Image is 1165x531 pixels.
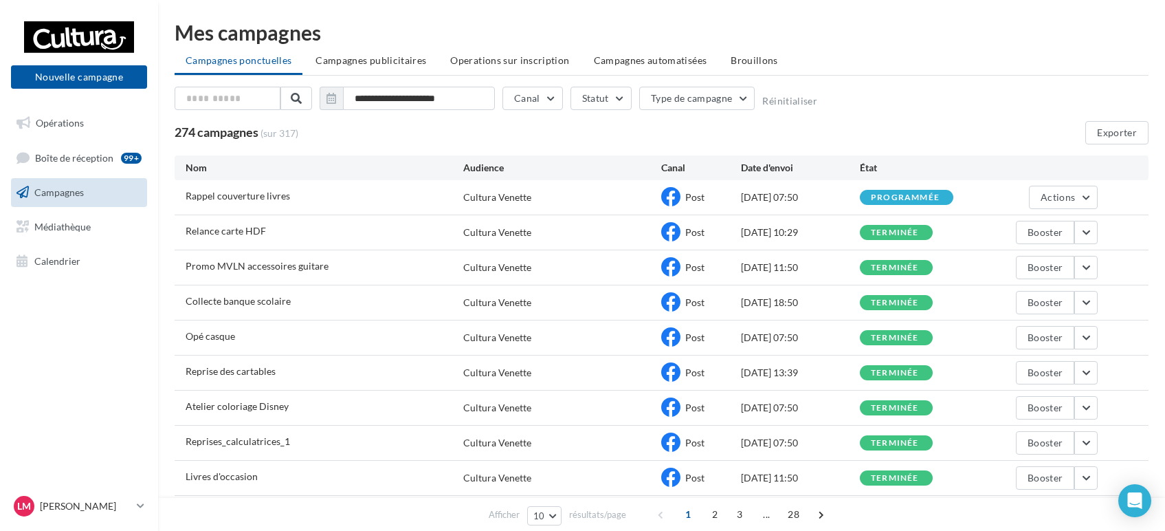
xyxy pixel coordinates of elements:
button: Type de campagne [639,87,755,110]
span: 1 [677,503,699,525]
span: 2 [704,503,726,525]
div: 99+ [121,153,142,164]
div: terminée [871,299,919,307]
span: Post [685,296,704,308]
div: Cultura Venette [463,226,531,239]
span: Collecte banque scolaire [186,295,291,307]
div: Cultura Venette [463,436,531,450]
a: LM [PERSON_NAME] [11,493,147,519]
div: terminée [871,474,919,483]
div: [DATE] 13:39 [741,366,860,380]
button: Réinitialiser [762,96,817,107]
div: terminée [871,439,919,448]
div: [DATE] 07:50 [741,436,860,450]
span: ... [755,503,777,525]
button: Actions [1029,186,1098,209]
div: Cultura Venette [463,191,531,204]
button: Booster [1016,221,1074,244]
button: Booster [1016,431,1074,455]
div: programmée [871,193,940,202]
div: Mes campagnes [175,22,1149,43]
button: Booster [1016,466,1074,490]
span: Actions [1041,191,1075,203]
span: Post [685,402,704,413]
button: Canal [502,87,563,110]
div: Cultura Venette [463,331,531,345]
div: Cultura Venette [463,366,531,380]
span: Campagnes [34,186,84,198]
div: [DATE] 07:50 [741,331,860,345]
span: Post [685,367,704,378]
span: LM [17,499,31,513]
div: Open Intercom Messenger [1118,484,1151,517]
div: Nom [186,161,463,175]
span: résultats/page [569,508,626,521]
div: Cultura Venette [463,261,531,274]
span: Brouillons [731,54,778,66]
div: [DATE] 10:29 [741,226,860,239]
a: Boîte de réception99+ [8,143,150,173]
div: [DATE] 07:50 [741,191,860,204]
span: Campagnes automatisées [594,54,707,66]
button: Booster [1016,256,1074,279]
div: terminée [871,404,919,413]
span: Boîte de réception [35,151,113,163]
span: Post [685,472,704,484]
div: terminée [871,369,919,378]
button: Nouvelle campagne [11,65,147,89]
button: Exporter [1085,121,1149,144]
span: Rappel couverture livres [186,190,290,202]
div: terminée [871,334,919,343]
span: Post [685,261,704,273]
span: Relance carte HDF [186,225,266,237]
div: Cultura Venette [463,401,531,415]
button: Statut [570,87,632,110]
button: 10 [527,506,562,525]
a: Calendrier [8,247,150,276]
span: Afficher [489,508,520,521]
div: Canal [661,161,740,175]
a: Campagnes [8,178,150,207]
div: Cultura Venette [463,471,531,485]
div: [DATE] 18:50 [741,296,860,310]
div: terminée [871,228,919,237]
div: Audience [463,161,662,175]
span: 3 [729,503,751,525]
span: Post [685,332,704,343]
div: [DATE] 11:50 [741,471,860,485]
span: Promo MVLN accessoires guitare [186,260,329,272]
span: Médiathèque [34,221,91,232]
span: (sur 317) [260,127,298,140]
span: Reprise des cartables [186,365,276,377]
p: [PERSON_NAME] [40,499,131,513]
button: Booster [1016,396,1074,420]
span: 28 [782,503,805,525]
div: Cultura Venette [463,296,531,310]
a: Opérations [8,109,150,138]
div: [DATE] 07:50 [741,401,860,415]
span: Post [685,226,704,238]
span: Campagnes publicitaires [315,54,426,66]
a: Médiathèque [8,213,150,241]
div: terminée [871,263,919,272]
span: Calendrier [34,254,80,266]
span: 274 campagnes [175,124,258,140]
div: État [860,161,979,175]
div: Date d'envoi [741,161,860,175]
button: Booster [1016,326,1074,349]
span: Livres d'occasion [186,470,258,482]
span: Reprises_calculatrices_1 [186,435,290,447]
span: Post [685,191,704,203]
span: Operations sur inscription [450,54,569,66]
span: Atelier coloriage Disney [186,400,289,412]
button: Booster [1016,291,1074,314]
button: Booster [1016,361,1074,384]
div: [DATE] 11:50 [741,261,860,274]
span: Opérations [36,117,84,129]
span: Opé casque [186,330,235,342]
span: 10 [533,510,545,521]
span: Post [685,437,704,448]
